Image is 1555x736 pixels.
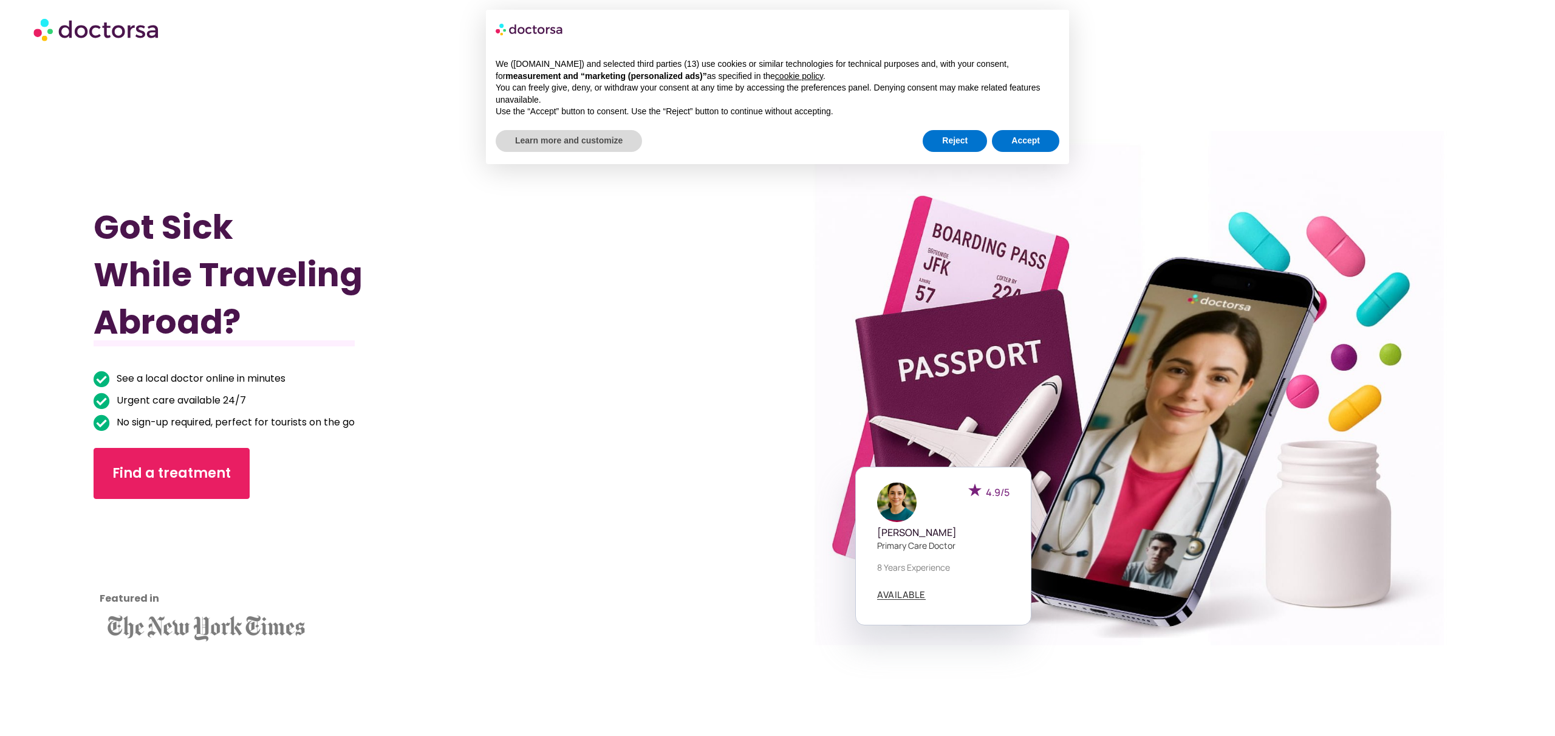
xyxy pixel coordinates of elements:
a: cookie policy [775,71,823,81]
p: We ([DOMAIN_NAME]) and selected third parties (13) use cookies or similar technologies for techni... [496,58,1059,82]
strong: measurement and “marketing (personalized ads)” [505,71,706,81]
img: logo [496,19,564,39]
button: Accept [992,130,1059,152]
iframe: Customer reviews powered by Trustpilot [100,517,209,608]
span: No sign-up required, perfect for tourists on the go [114,414,355,431]
strong: Featured in [100,591,159,605]
h1: Got Sick While Traveling Abroad? [94,204,675,346]
p: 8 years experience [877,561,1010,574]
button: Reject [923,130,987,152]
span: Find a treatment [112,464,231,483]
button: Learn more and customize [496,130,642,152]
a: Find a treatment [94,448,250,499]
p: Primary care doctor [877,539,1010,552]
h5: [PERSON_NAME] [877,527,1010,538]
p: You can freely give, deny, or withdraw your consent at any time by accessing the preferences pane... [496,82,1059,106]
span: See a local doctor online in minutes [114,370,285,387]
p: Use the “Accept” button to consent. Use the “Reject” button to continue without accepting. [496,106,1059,118]
span: Urgent care available 24/7 [114,392,246,409]
a: AVAILABLE [877,590,926,600]
span: 4.9/5 [986,486,1010,499]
